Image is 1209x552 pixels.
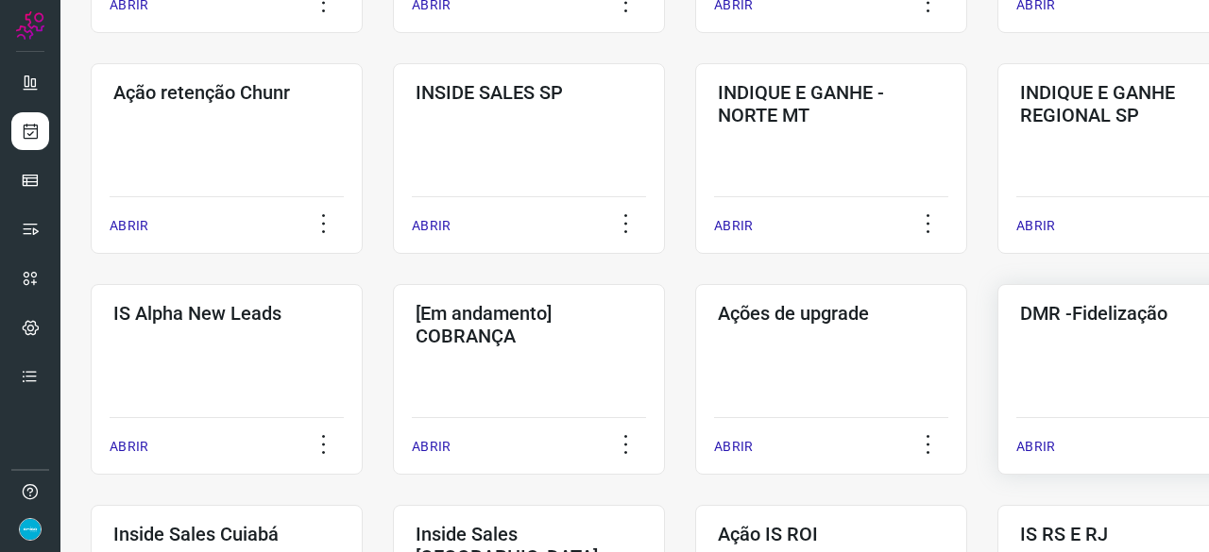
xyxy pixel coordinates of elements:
p: ABRIR [110,216,148,236]
h3: [Em andamento] COBRANÇA [416,302,642,347]
p: ABRIR [412,437,451,457]
h3: INSIDE SALES SP [416,81,642,104]
h3: Ação IS ROI [718,523,945,545]
h3: Inside Sales Cuiabá [113,523,340,545]
p: ABRIR [110,437,148,457]
h3: INDIQUE E GANHE - NORTE MT [718,81,945,126]
p: ABRIR [412,216,451,236]
img: Logo [16,11,44,40]
img: 4352b08165ebb499c4ac5b335522ff74.png [19,518,42,541]
p: ABRIR [1016,216,1055,236]
h3: Ações de upgrade [718,302,945,325]
p: ABRIR [714,216,753,236]
h3: Ação retenção Chunr [113,81,340,104]
p: ABRIR [714,437,753,457]
p: ABRIR [1016,437,1055,457]
h3: IS Alpha New Leads [113,302,340,325]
